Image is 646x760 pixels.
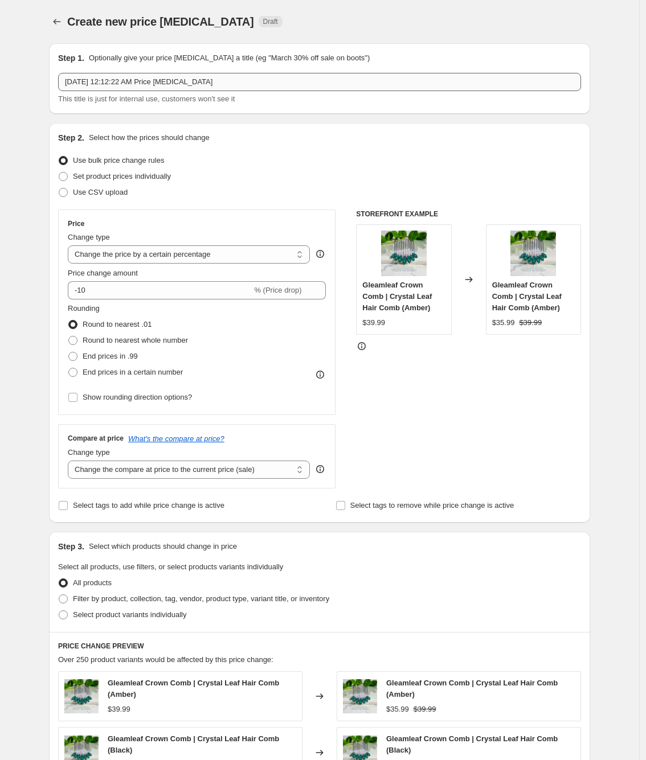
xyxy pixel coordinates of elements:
span: Select all products, use filters, or select products variants individually [58,562,283,571]
p: Select how the prices should change [89,132,210,143]
img: haerime-gleamleaf-green-main_80x.jpg [343,679,377,713]
span: Select tags to add while price change is active [73,501,224,510]
input: -15 [68,281,252,299]
span: End prices in .99 [83,352,138,360]
span: Gleamleaf Crown Comb | Crystal Leaf Hair Comb (Amber) [362,281,432,312]
span: Set product prices individually [73,172,171,180]
span: % (Price drop) [254,286,301,294]
h2: Step 1. [58,52,84,64]
h6: STOREFRONT EXAMPLE [356,209,581,219]
div: $35.99 [492,317,515,328]
span: Change type [68,233,110,241]
span: Create new price [MEDICAL_DATA] [67,15,254,28]
h2: Step 2. [58,132,84,143]
button: What's the compare at price? [128,434,224,443]
span: Gleamleaf Crown Comb | Crystal Leaf Hair Comb (Black) [108,734,279,754]
span: Change type [68,448,110,457]
span: Show rounding direction options? [83,393,192,401]
h6: PRICE CHANGE PREVIEW [58,642,581,651]
span: Round to nearest whole number [83,336,188,344]
strike: $39.99 [414,704,436,715]
div: $39.99 [108,704,130,715]
p: Optionally give your price [MEDICAL_DATA] a title (eg "March 30% off sale on boots") [89,52,370,64]
span: Use CSV upload [73,188,128,196]
h3: Price [68,219,84,228]
span: Rounding [68,304,100,313]
span: Round to nearest .01 [83,320,152,328]
strike: $39.99 [519,317,542,328]
span: Draft [263,17,278,26]
span: Gleamleaf Crown Comb | Crystal Leaf Hair Comb (Amber) [386,679,558,699]
img: haerime-gleamleaf-green-main_80x.jpg [381,231,427,276]
img: haerime-gleamleaf-green-main_80x.jpg [510,231,556,276]
span: Price change amount [68,269,138,277]
button: Price change jobs [49,14,65,30]
span: Over 250 product variants would be affected by this price change: [58,655,273,664]
span: Select tags to remove while price change is active [350,501,514,510]
input: 30% off holiday sale [58,73,581,91]
img: haerime-gleamleaf-green-main_80x.jpg [64,679,99,713]
span: All products [73,578,112,587]
span: Filter by product, collection, tag, vendor, product type, variant title, or inventory [73,594,329,603]
h2: Step 3. [58,541,84,552]
div: help [314,463,326,475]
span: End prices in a certain number [83,368,183,376]
div: $35.99 [386,704,409,715]
span: Use bulk price change rules [73,156,164,165]
div: $39.99 [362,317,385,328]
span: This title is just for internal use, customers won't see it [58,95,235,103]
h3: Compare at price [68,434,124,443]
p: Select which products should change in price [89,541,237,552]
span: Gleamleaf Crown Comb | Crystal Leaf Hair Comb (Amber) [492,281,562,312]
div: help [314,248,326,260]
span: Gleamleaf Crown Comb | Crystal Leaf Hair Comb (Amber) [108,679,279,699]
span: Gleamleaf Crown Comb | Crystal Leaf Hair Comb (Black) [386,734,558,754]
span: Select product variants individually [73,610,186,619]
